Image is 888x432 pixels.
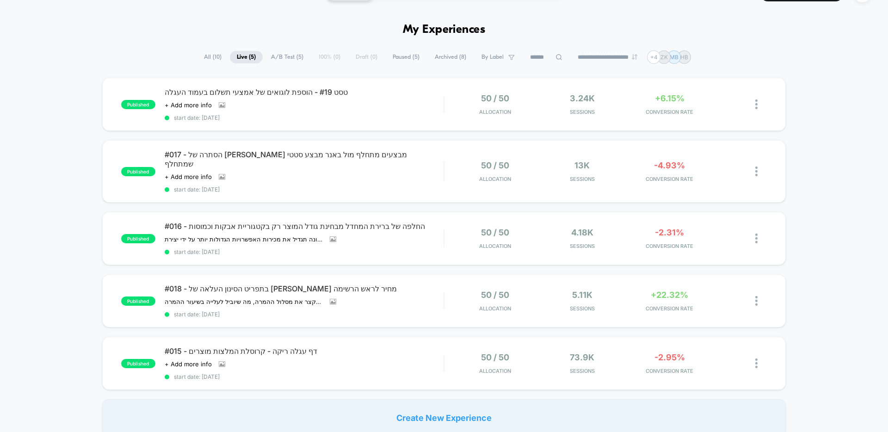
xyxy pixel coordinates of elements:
[660,54,668,61] p: ZK
[165,346,444,356] span: #015 - דף עגלה ריקה - קרוסלת המלצות מוצרים
[647,50,660,64] div: + 4
[571,228,593,237] span: 4.18k
[165,173,212,180] span: + Add more info
[628,368,711,374] span: CONVERSION RATE
[755,234,758,243] img: close
[165,87,444,97] span: טסט #19 - הוספת לוגואים של אמצעי תשלום בעמוד העגלה
[121,234,155,243] span: published
[479,176,511,182] span: Allocation
[230,51,263,63] span: Live ( 5 )
[541,176,624,182] span: Sessions
[165,298,323,305] span: ההשערה שלנו: אנו משערים כי העברת פילטר המחיר (טווח מחירים) לראש רשימת הסינון, תפשט את תהליך הסינו...
[481,160,509,170] span: 50 / 50
[628,109,711,115] span: CONVERSION RATE
[165,222,444,231] span: #016 - החלפה של ברירת המחדל מבחינת גודל המוצר רק בקטגוריית אבקות וכמוסות
[165,101,212,109] span: + Add more info
[680,54,688,61] p: HB
[570,93,595,103] span: 3.24k
[165,311,444,318] span: start date: [DATE]
[121,100,155,109] span: published
[479,305,511,312] span: Allocation
[755,167,758,176] img: close
[572,290,592,300] span: 5.11k
[479,109,511,115] span: Allocation
[570,352,594,362] span: 73.9k
[755,296,758,306] img: close
[197,51,228,63] span: All ( 10 )
[632,54,637,60] img: end
[655,93,684,103] span: +6.15%
[165,186,444,193] span: start date: [DATE]
[165,248,444,255] span: start date: [DATE]
[574,160,590,170] span: 13k
[428,51,473,63] span: Archived ( 8 )
[755,358,758,368] img: close
[541,305,624,312] span: Sessions
[121,359,155,368] span: published
[479,243,511,249] span: Allocation
[165,235,323,243] span: ההשערה שלנו: שינוי סדר הצגת אפשרויות המחיר כך שהאופציה השנייה תהיה הראשונה תגדיל את מכירות האפשרו...
[165,150,444,168] span: #017 - הסתרה של [PERSON_NAME] מבצעים מתחלף מול באנר מבצע סטטי שמתחלף
[165,114,444,121] span: start date: [DATE]
[628,243,711,249] span: CONVERSION RATE
[121,296,155,306] span: published
[654,352,685,362] span: -2.95%
[755,99,758,109] img: close
[651,290,688,300] span: +22.32%
[481,290,509,300] span: 50 / 50
[541,243,624,249] span: Sessions
[628,176,711,182] span: CONVERSION RATE
[121,167,155,176] span: published
[628,305,711,312] span: CONVERSION RATE
[541,368,624,374] span: Sessions
[264,51,310,63] span: A/B Test ( 5 )
[481,352,509,362] span: 50 / 50
[655,228,684,237] span: -2.31%
[481,93,509,103] span: 50 / 50
[165,360,212,368] span: + Add more info
[481,54,504,61] span: By Label
[479,368,511,374] span: Allocation
[386,51,426,63] span: Paused ( 5 )
[481,228,509,237] span: 50 / 50
[165,373,444,380] span: start date: [DATE]
[654,160,685,170] span: -4.93%
[670,54,678,61] p: MB
[403,23,486,37] h1: My Experiences
[541,109,624,115] span: Sessions
[165,284,444,293] span: #018 - בתפריט הסינון העלאה של [PERSON_NAME] מחיר לראש הרשימה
